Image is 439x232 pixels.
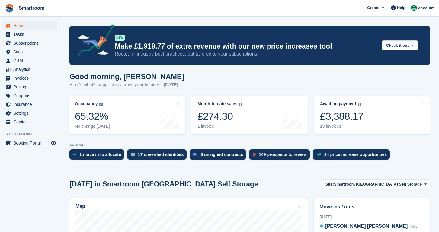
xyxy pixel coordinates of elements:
span: Help [397,5,405,11]
div: 19 invoices [320,124,364,129]
a: menu [3,30,57,39]
div: No change [DATE] [75,124,110,129]
img: stora-icon-8386f47178a22dfd0bd8f6a31ec36ba5ce8667c1dd55bd0f319d3a0aa187defe.svg [5,4,14,13]
h2: Move ins / outs [319,203,424,211]
a: menu [3,74,57,82]
span: Analytics [13,65,50,74]
img: icon-info-grey-7440780725fd019a000dd9b08b2336e03edf1995a4989e88bcd33f0948082b44.svg [99,103,103,106]
h1: Good morning, [PERSON_NAME] [69,72,184,81]
div: Month-to-date sales [197,101,237,106]
a: menu [3,118,57,126]
div: Occupancy [75,101,98,106]
div: 149 prospects to review [259,152,307,157]
span: Insurance [13,100,50,109]
div: 65.32% [75,110,110,122]
p: Here's what's happening across your business [DATE] [69,81,184,88]
span: Subscriptions [13,39,50,47]
a: 149 prospects to review [249,149,313,163]
div: 17 unverified identities [138,152,184,157]
span: Smartroom [GEOGRAPHIC_DATA] Self Storage [334,181,422,187]
span: Coupons [13,91,50,100]
h2: Map [75,204,85,209]
p: Rooted in industry best practices, but tailored to your subscriptions. [115,51,377,57]
span: [PERSON_NAME] [PERSON_NAME] [325,224,408,229]
a: menu [3,56,57,65]
a: Preview store [50,139,57,147]
a: 1 move in to allocate [69,149,127,163]
div: £3,388.17 [320,110,364,122]
img: move_ins_to_allocate_icon-fdf77a2bb77ea45bf5b3d319d69a93e2d87916cf1d5bf7949dd705db3b84f3ca.svg [73,153,76,156]
button: Site: Smartroom [GEOGRAPHIC_DATA] Self Storage [322,179,430,189]
p: ACTIONS [69,143,430,147]
button: Check it out → [382,40,418,50]
span: Invoices [13,74,50,82]
a: menu [3,48,57,56]
span: Storefront [5,131,60,137]
img: verify_identity-adf6edd0f0f0b5bbfe63781bf79b02c33cf7c696d77639b501bdc392416b5a36.svg [131,153,135,156]
a: Awaiting payment £3,388.17 19 invoices [314,96,431,134]
span: Settings [13,109,50,117]
img: contract_signature_icon-13c848040528278c33f63329250d36e43548de30e8caae1d1a13099fd9432cc5.svg [193,153,197,156]
img: icon-info-grey-7440780725fd019a000dd9b08b2336e03edf1995a4989e88bcd33f0948082b44.svg [239,103,242,106]
span: Tasks [13,30,50,39]
a: menu [3,39,57,47]
a: 17 unverified identities [127,149,190,163]
span: Pricing [13,83,50,91]
a: menu [3,91,57,100]
a: menu [3,83,57,91]
div: Awaiting payment [320,101,356,106]
a: 24 price increase opportunities [313,149,393,163]
a: menu [3,139,57,147]
img: price_increase_opportunities-93ffe204e8149a01c8c9dc8f82e8f89637d9d84a8eef4429ea346261dce0b2c0.svg [316,153,321,156]
span: Home [13,21,50,30]
a: menu [3,100,57,109]
a: Occupancy 65.32% No change [DATE] [69,96,185,134]
span: Booking Portal [13,139,50,147]
div: 8 unsigned contracts [200,152,243,157]
img: prospect-51fa495bee0391a8d652442698ab0144808aea92771e9ea1ae160a38d050c398.svg [253,153,256,156]
a: menu [3,109,57,117]
img: Jacob Gabriel [411,5,417,11]
h2: [DATE] in Smartroom [GEOGRAPHIC_DATA] Self Storage [69,180,258,188]
span: CRM [13,56,50,65]
div: NEW [115,35,125,41]
span: Create [367,5,379,11]
span: Account [418,5,434,11]
span: Capital [13,118,50,126]
a: 8 unsigned contracts [190,149,249,163]
img: price-adjustments-announcement-icon-8257ccfd72463d97f412b2fc003d46551f7dbcb40ab6d574587a9cd5c0d94... [72,24,114,59]
div: 24 price increase opportunities [324,152,387,157]
p: Make £1,919.77 of extra revenue with our new price increases tool [115,42,377,51]
div: [DATE] [319,214,424,220]
a: Smartroom [16,3,47,13]
a: Month-to-date sales £274.30 1 invoice [191,96,308,134]
img: icon-info-grey-7440780725fd019a000dd9b08b2336e03edf1995a4989e88bcd33f0948082b44.svg [358,103,361,106]
div: 1 move in to allocate [79,152,121,157]
a: menu [3,65,57,74]
div: £274.30 [197,110,242,122]
span: Site: [325,181,334,187]
div: 1 invoice [197,124,242,129]
a: menu [3,21,57,30]
span: Sites [13,48,50,56]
